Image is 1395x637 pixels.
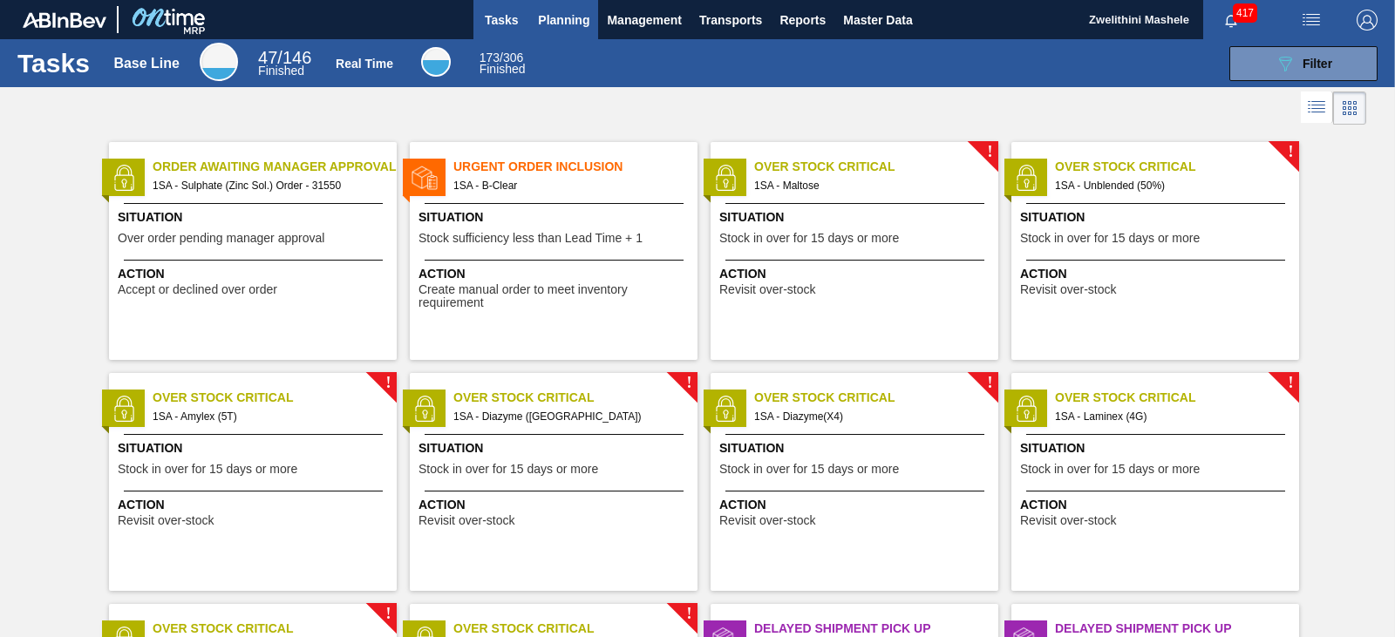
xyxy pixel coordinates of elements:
div: Real Time [421,47,451,77]
span: Situation [418,208,693,227]
span: Action [118,265,392,283]
span: 1SA - B-Clear [453,176,684,195]
span: Stock in over for 15 days or more [1020,232,1200,245]
span: Action [1020,496,1295,514]
button: Filter [1229,46,1378,81]
span: Reports [779,10,826,30]
span: Master Data [843,10,912,30]
div: Base Line [200,43,238,81]
div: Base Line [113,56,180,71]
span: / 146 [258,48,311,67]
span: Finished [480,62,526,76]
span: Stock in over for 15 days or more [418,463,598,476]
button: Notifications [1203,8,1259,32]
img: userActions [1301,10,1322,30]
span: ! [385,376,391,390]
span: Over Stock Critical [754,389,998,407]
span: Situation [1020,439,1295,457]
span: Situation [418,439,693,457]
span: 1SA - Diazyme(X4) [754,407,984,426]
span: Stock in over for 15 days or more [719,232,899,245]
span: ! [1288,146,1293,159]
span: Revisit over-stock [719,283,815,296]
span: 1SA - Maltose [754,176,984,195]
span: Revisit over-stock [1020,514,1116,527]
span: ! [385,607,391,620]
span: ! [686,607,691,620]
span: Stock in over for 15 days or more [118,463,297,476]
div: Real Time [480,52,526,75]
span: Transports [699,10,762,30]
img: TNhmsLtSVTkK8tSr43FrP2fwEKptu5GPRR3wAAAABJRU5ErkJggg== [23,12,106,28]
span: Management [607,10,682,30]
img: status [1013,396,1039,422]
span: 1SA - Unblended (50%) [1055,176,1285,195]
span: Action [719,265,994,283]
span: Filter [1303,57,1332,71]
img: Logout [1357,10,1378,30]
span: Stock sufficiency less than Lead Time + 1 [418,232,643,245]
span: 417 [1233,3,1257,23]
span: Revisit over-stock [719,514,815,527]
span: Situation [1020,208,1295,227]
span: Finished [258,64,304,78]
span: Over order pending manager approval [118,232,324,245]
div: Base Line [258,51,311,77]
span: Situation [719,208,994,227]
span: 47 [258,48,277,67]
span: ! [686,376,691,390]
span: Over Stock Critical [1055,158,1299,176]
span: 173 [480,51,500,64]
img: status [111,396,137,422]
span: Tasks [482,10,521,30]
span: Over Stock Critical [453,389,697,407]
span: Over Stock Critical [754,158,998,176]
div: Card Vision [1333,91,1366,125]
img: status [712,165,738,191]
span: Action [418,496,693,514]
span: Over Stock Critical [1055,389,1299,407]
span: Revisit over-stock [118,514,214,527]
span: Action [719,496,994,514]
img: status [111,165,137,191]
img: status [412,396,438,422]
img: status [1013,165,1039,191]
span: ! [1288,376,1293,390]
span: ! [987,146,992,159]
span: Urgent Order Inclusion [453,158,697,176]
span: Revisit over-stock [1020,283,1116,296]
span: Situation [719,439,994,457]
span: 1SA - Amylex (5T) [153,407,383,426]
span: Over Stock Critical [153,389,397,407]
span: Stock in over for 15 days or more [719,463,899,476]
span: Stock in over for 15 days or more [1020,463,1200,476]
span: Order Awaiting Manager Approval [153,158,397,176]
span: 1SA - Laminex (4G) [1055,407,1285,426]
img: status [712,396,738,422]
span: Action [418,265,693,283]
span: 1SA - Sulphate (Zinc Sol.) Order - 31550 [153,176,383,195]
img: status [412,165,438,191]
span: Situation [118,208,392,227]
span: Accept or declined over order [118,283,277,296]
span: ! [987,376,992,390]
div: Real Time [336,57,393,71]
div: List Vision [1301,91,1333,125]
span: / 306 [480,51,524,64]
span: Revisit over-stock [418,514,514,527]
span: Action [1020,265,1295,283]
span: 1SA - Diazyme (MA) [453,407,684,426]
span: Planning [538,10,589,30]
h1: Tasks [17,53,90,73]
span: Situation [118,439,392,457]
span: Create manual order to meet inventory requirement [418,283,693,310]
span: Action [118,496,392,514]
